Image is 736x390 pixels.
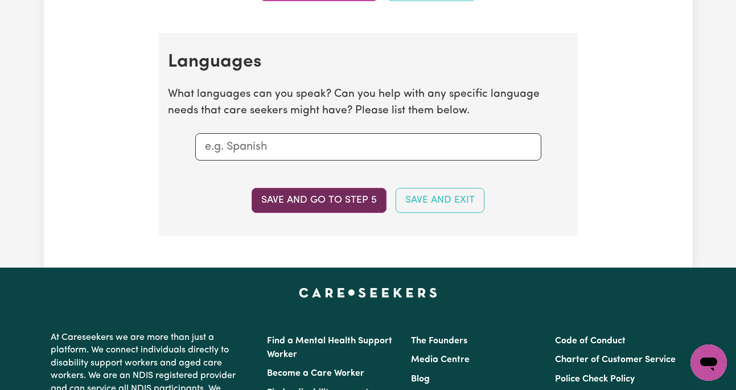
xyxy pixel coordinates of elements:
a: Become a Care Worker [267,369,364,378]
a: Find a Mental Health Support Worker [267,336,392,359]
a: Code of Conduct [555,336,626,346]
button: Save and go to step 5 [252,188,386,213]
a: Charter of Customer Service [555,355,676,364]
a: Blog [411,375,430,384]
h2: Languages [168,51,569,73]
iframe: Button to launch messaging window, conversation in progress [690,344,727,381]
a: Careseekers home page [299,288,437,297]
input: e.g. Spanish [205,138,532,155]
a: Police Check Policy [555,375,635,384]
button: Save and Exit [396,188,484,213]
a: The Founders [411,336,467,346]
a: Media Centre [411,355,470,364]
p: What languages can you speak? Can you help with any specific language needs that care seekers mig... [168,87,569,120]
